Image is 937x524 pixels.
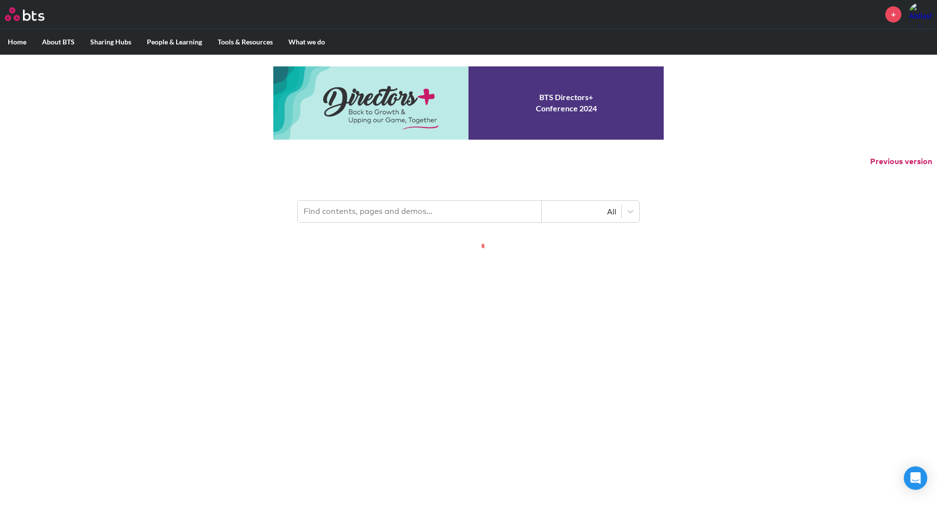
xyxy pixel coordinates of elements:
[298,201,542,222] input: Find contents, pages and demos...
[909,2,932,26] img: Abilash Thout
[281,29,333,55] label: What we do
[82,29,139,55] label: Sharing Hubs
[273,66,664,140] a: Conference 2024
[909,2,932,26] a: Profile
[885,6,901,22] a: +
[139,29,210,55] label: People & Learning
[5,7,44,21] img: BTS Logo
[870,156,932,167] button: Previous version
[34,29,82,55] label: About BTS
[210,29,281,55] label: Tools & Resources
[547,206,616,217] div: All
[5,7,62,21] a: Go home
[904,466,927,490] div: Open Intercom Messenger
